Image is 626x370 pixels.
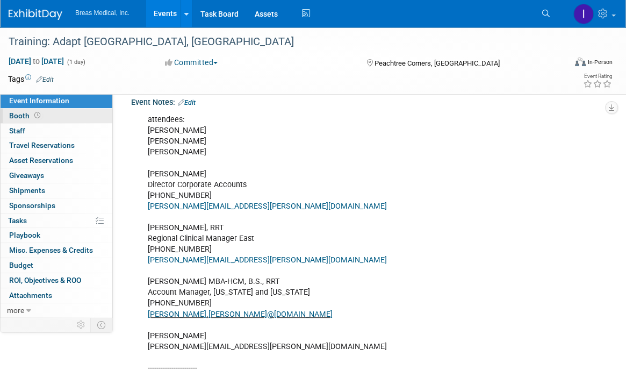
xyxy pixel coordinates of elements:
span: Budget [9,261,33,269]
span: Travel Reservations [9,141,75,150]
div: Training: Adapt [GEOGRAPHIC_DATA], [GEOGRAPHIC_DATA] [5,32,553,52]
div: Event Notes: [131,94,605,108]
span: Giveaways [9,171,44,180]
a: Edit [36,76,54,83]
a: [PERSON_NAME][EMAIL_ADDRESS][PERSON_NAME][DOMAIN_NAME] [148,202,387,211]
a: Staff [1,124,112,138]
a: ROI, Objectives & ROO [1,273,112,288]
img: Format-Inperson.png [575,58,586,66]
span: to [31,57,41,66]
a: [PERSON_NAME].[PERSON_NAME] [148,310,267,319]
td: Toggle Event Tabs [91,318,113,332]
span: ROI, Objectives & ROO [9,276,81,284]
a: Booth [1,109,112,123]
span: Misc. Expenses & Credits [9,246,93,254]
a: Giveaways [1,168,112,183]
div: Event Format [519,56,613,72]
span: Sponsorships [9,201,55,210]
a: Event Information [1,94,112,108]
a: Misc. Expenses & Credits [1,243,112,258]
span: Shipments [9,186,45,195]
a: Playbook [1,228,112,243]
a: Shipments [1,183,112,198]
span: Playbook [9,231,40,239]
span: Tasks [8,216,27,225]
a: Sponsorships [1,198,112,213]
img: ExhibitDay [9,9,62,20]
a: Attachments [1,288,112,303]
a: @[DOMAIN_NAME] [267,310,333,319]
span: Staff [9,126,25,135]
span: Attachments [9,291,52,300]
img: Inga Dolezar [573,4,594,24]
span: more [7,306,24,315]
a: Asset Reservations [1,153,112,168]
span: [DATE] [DATE] [8,56,64,66]
span: Booth [9,111,42,120]
td: Tags [8,74,54,84]
span: Booth not reserved yet [32,111,42,119]
span: Breas Medical, Inc. [75,9,129,17]
button: Committed [161,57,222,68]
span: Peachtree Corners, [GEOGRAPHIC_DATA] [375,59,500,67]
a: more [1,303,112,318]
a: [PERSON_NAME][EMAIL_ADDRESS][PERSON_NAME][DOMAIN_NAME] [148,255,387,265]
a: Tasks [1,214,112,228]
div: In-Person [587,58,613,66]
a: Travel Reservations [1,138,112,153]
div: Event Rating [583,74,612,79]
td: Personalize Event Tab Strip [72,318,91,332]
span: Event Information [9,96,69,105]
span: Asset Reservations [9,156,73,165]
span: (1 day) [66,59,85,66]
a: Budget [1,258,112,273]
a: Edit [178,99,196,106]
